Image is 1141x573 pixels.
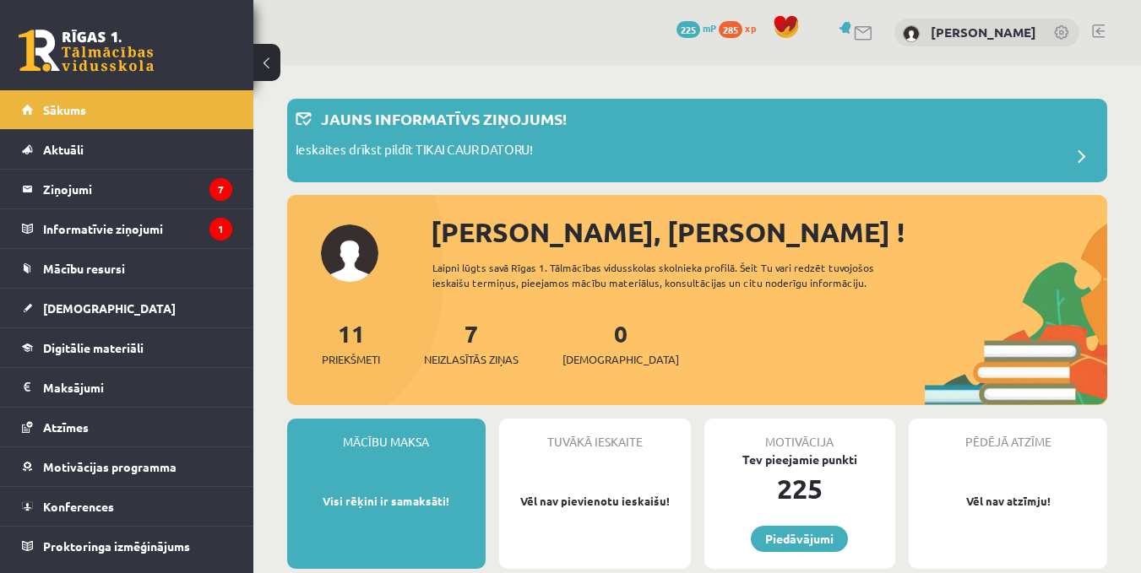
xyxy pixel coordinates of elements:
[209,218,232,241] i: 1
[43,102,86,117] span: Sākums
[703,21,716,35] span: mP
[22,209,232,248] a: Informatīvie ziņojumi1
[22,408,232,446] a: Atzīmes
[22,368,232,407] a: Maksājumi
[22,130,232,169] a: Aktuāli
[424,318,519,368] a: 7Neizlasītās ziņas
[43,170,232,208] legend: Ziņojumi
[704,468,896,509] div: 225
[704,419,896,451] div: Motivācija
[19,30,154,72] a: Rīgas 1. Tālmācības vidusskola
[751,526,848,552] a: Piedāvājumi
[43,499,114,514] span: Konferences
[508,493,682,510] p: Vēl nav pievienotu ieskaišu!
[43,142,84,157] span: Aktuāli
[499,419,691,451] div: Tuvākā ieskaite
[432,260,925,290] div: Laipni lūgts savā Rīgas 1. Tālmācības vidusskolas skolnieka profilā. Šeit Tu vari redzēt tuvojošo...
[296,140,533,164] p: Ieskaites drīkst pildīt TIKAI CAUR DATORU!
[22,90,232,129] a: Sākums
[909,419,1107,451] div: Pēdējā atzīme
[287,419,486,451] div: Mācību maksa
[43,209,232,248] legend: Informatīvie ziņojumi
[322,318,380,368] a: 11Priekšmeti
[562,318,679,368] a: 0[DEMOGRAPHIC_DATA]
[719,21,742,38] span: 285
[676,21,716,35] a: 225 mP
[719,21,764,35] a: 285 xp
[22,527,232,565] a: Proktoringa izmēģinājums
[43,261,125,276] span: Mācību resursi
[43,538,190,554] span: Proktoringa izmēģinājums
[562,351,679,368] span: [DEMOGRAPHIC_DATA]
[431,212,1107,252] div: [PERSON_NAME], [PERSON_NAME] !
[704,451,896,468] div: Tev pieejamie punkti
[43,419,89,435] span: Atzīmes
[209,178,232,201] i: 7
[22,487,232,526] a: Konferences
[321,107,567,130] p: Jauns informatīvs ziņojums!
[745,21,756,35] span: xp
[22,170,232,208] a: Ziņojumi7
[931,24,1036,41] a: [PERSON_NAME]
[43,368,232,407] legend: Maksājumi
[22,289,232,327] a: [DEMOGRAPHIC_DATA]
[676,21,700,38] span: 225
[22,447,232,486] a: Motivācijas programma
[43,459,177,474] span: Motivācijas programma
[322,351,380,368] span: Priekšmeti
[22,328,232,367] a: Digitālie materiāli
[903,25,920,42] img: Andris Fībigs
[296,493,477,510] p: Visi rēķini ir samaksāti!
[917,493,1099,510] p: Vēl nav atzīmju!
[424,351,519,368] span: Neizlasītās ziņas
[43,340,144,355] span: Digitālie materiāli
[296,107,1099,174] a: Jauns informatīvs ziņojums! Ieskaites drīkst pildīt TIKAI CAUR DATORU!
[43,300,176,316] span: [DEMOGRAPHIC_DATA]
[22,249,232,288] a: Mācību resursi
